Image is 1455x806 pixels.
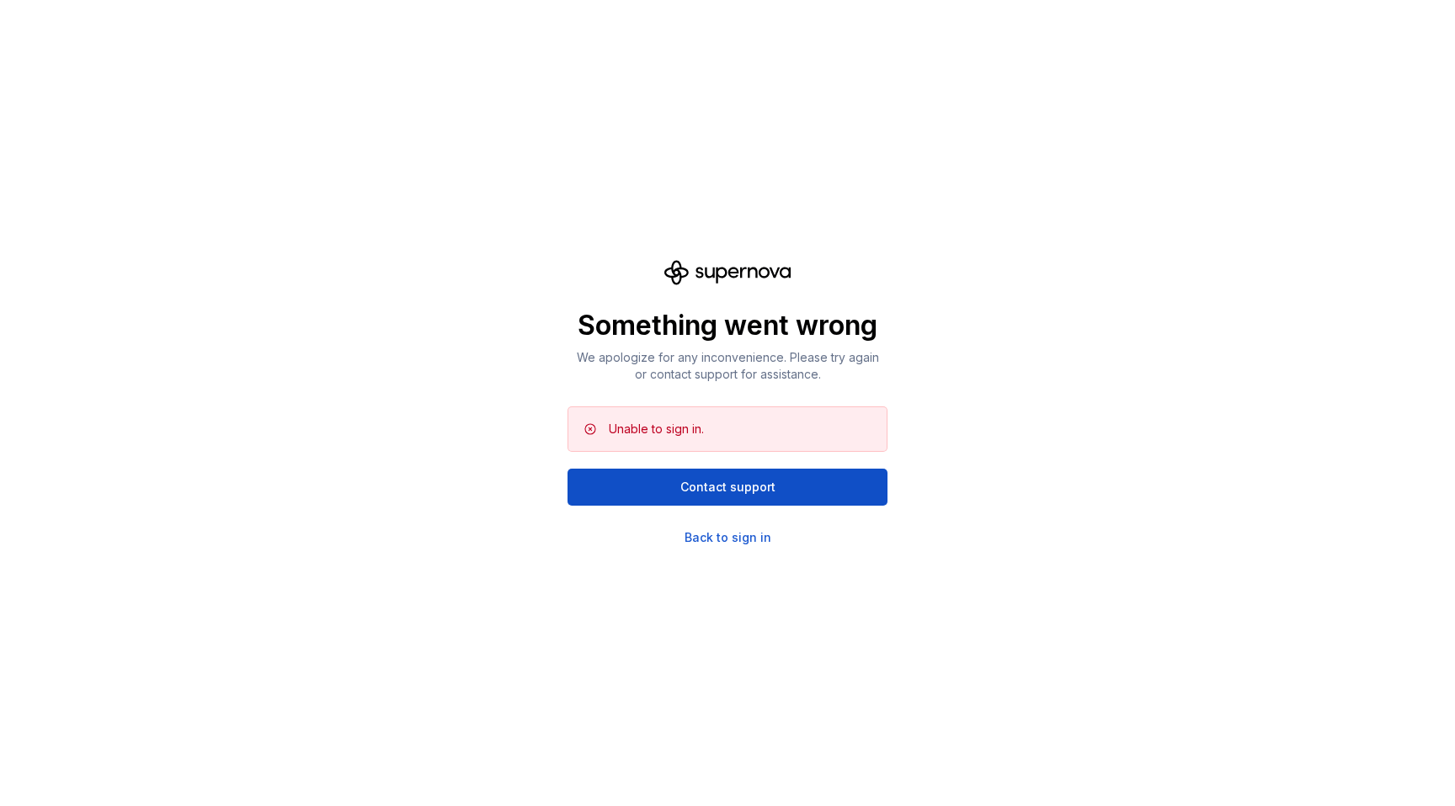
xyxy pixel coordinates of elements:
p: We apologize for any inconvenience. Please try again or contact support for assistance. [568,349,887,383]
a: Back to sign in [685,529,771,546]
div: Unable to sign in. [609,421,704,437]
span: Contact support [680,479,775,496]
button: Contact support [568,469,887,506]
p: Something went wrong [568,309,887,342]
